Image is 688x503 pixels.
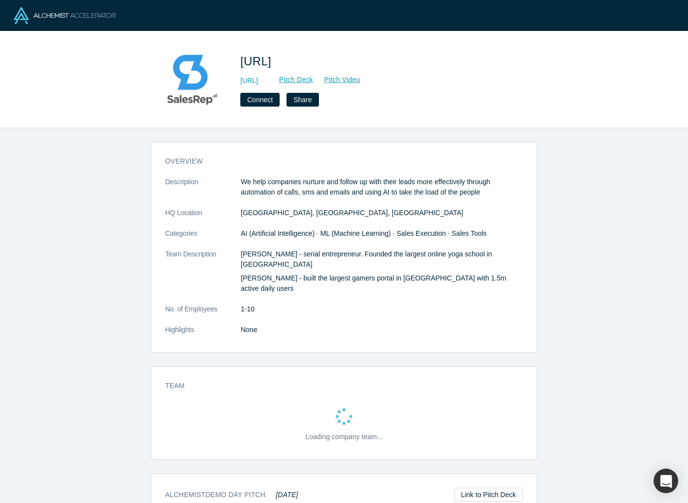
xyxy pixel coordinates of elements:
[165,208,241,228] dt: HQ Location
[241,229,487,237] span: AI (Artificial Intelligence) · ML (Machine Learning) · Sales Execution · Sales Tools
[165,490,298,500] h3: Alchemist Demo Day Pitch
[241,325,523,335] p: None
[165,304,241,325] dt: No. of Employees
[240,76,258,86] a: [URL]
[165,228,241,249] dt: Categories
[287,93,318,107] button: Share
[276,491,298,499] em: [DATE]
[165,249,241,304] dt: Team Description
[241,177,523,197] p: We help companies nurture and follow up with their leads more effectively through automation of c...
[241,273,523,294] p: [PERSON_NAME] - built the largest gamers portal in [GEOGRAPHIC_DATA] with 1.5m active daily users
[240,93,280,107] button: Connect
[158,45,227,114] img: SalesRep.ai's Logo
[165,177,241,208] dt: Description
[454,488,523,502] a: Link to Pitch Deck
[268,74,314,85] a: Pitch Deck
[165,156,509,167] h3: overview
[241,208,523,218] dd: [GEOGRAPHIC_DATA], [GEOGRAPHIC_DATA], [GEOGRAPHIC_DATA]
[305,432,382,442] p: Loading company team...
[314,74,361,85] a: Pitch Video
[241,249,523,270] p: [PERSON_NAME] - serial entrepreneur. Founded the largest online yoga school in [GEOGRAPHIC_DATA]
[165,381,509,391] h3: Team
[240,55,275,68] span: [URL]
[165,325,241,345] dt: Highlights
[241,304,523,314] dd: 1-10
[14,7,115,24] img: Alchemist Logo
